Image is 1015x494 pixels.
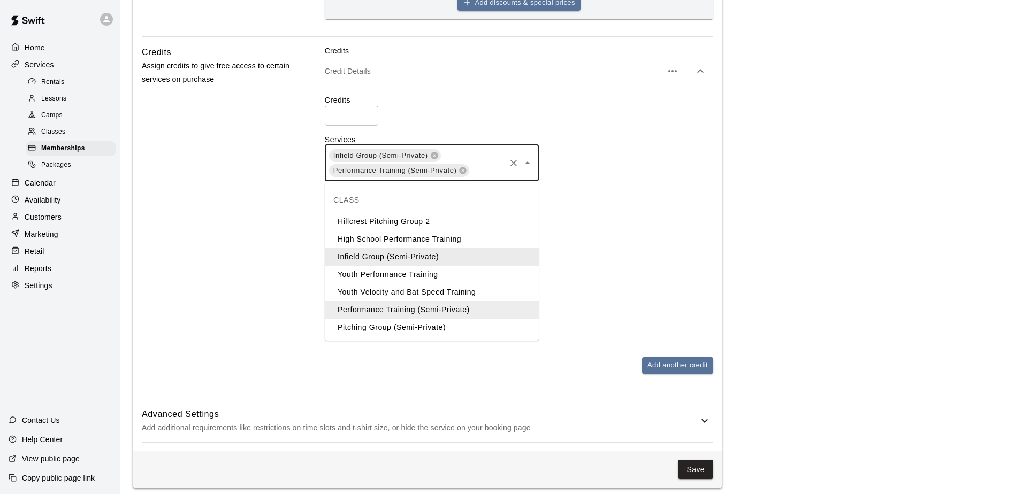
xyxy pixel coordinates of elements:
[22,453,80,464] p: View public page
[9,192,112,208] a: Availability
[329,150,432,161] span: Infield Group (Semi-Private)
[325,56,713,86] div: Credit Details
[41,127,65,137] span: Classes
[41,110,63,121] span: Camps
[142,421,698,435] p: Add additional requirements like restrictions on time slots and t-shirt size, or hide the service...
[26,108,116,123] div: Camps
[26,74,120,90] a: Rentals
[9,209,112,225] a: Customers
[25,195,61,205] p: Availability
[26,158,116,173] div: Packages
[41,94,67,104] span: Lessons
[325,187,539,213] div: CLASS
[41,160,71,171] span: Packages
[142,45,171,59] h6: Credits
[22,415,60,426] p: Contact Us
[642,357,713,374] button: Add another credit
[25,246,44,257] p: Retail
[142,400,713,442] div: Advanced SettingsAdd additional requirements like restrictions on time slots and t-shirt size, or...
[22,473,95,483] p: Copy public page link
[26,124,120,141] a: Classes
[325,301,539,319] li: Performance Training (Semi-Private)
[325,134,713,145] label: Services
[26,157,120,174] a: Packages
[25,59,54,70] p: Services
[25,280,52,291] p: Settings
[142,407,698,421] h6: Advanced Settings
[506,156,521,171] button: Clear
[26,75,116,90] div: Rentals
[325,266,539,283] li: Youth Performance Training
[41,143,85,154] span: Memberships
[329,149,441,162] div: Infield Group (Semi-Private)
[678,460,713,480] button: Save
[26,125,116,140] div: Classes
[22,434,63,445] p: Help Center
[325,45,713,56] p: Credits
[25,229,58,240] p: Marketing
[9,260,112,276] a: Reports
[26,90,120,107] a: Lessons
[9,40,112,56] a: Home
[9,277,112,294] a: Settings
[142,59,291,86] p: Assign credits to give free access to certain services on purchase
[329,165,461,176] span: Performance Training (Semi-Private)
[9,243,112,259] a: Retail
[520,156,535,171] button: Close
[26,141,116,156] div: Memberships
[325,319,539,336] li: Pitching Group (Semi-Private)
[25,212,62,222] p: Customers
[9,175,112,191] a: Calendar
[25,42,45,53] p: Home
[325,283,539,301] li: Youth Velocity and Bat Speed Training
[9,57,112,73] a: Services
[325,248,539,266] li: Infield Group (Semi-Private)
[329,164,470,177] div: Performance Training (Semi-Private)
[26,141,120,157] a: Memberships
[325,66,662,76] p: Credit Details
[325,213,539,230] li: Hillcrest Pitching Group 2
[26,107,120,124] a: Camps
[325,230,539,248] li: High School Performance Training
[9,226,112,242] a: Marketing
[325,95,713,105] label: Credits
[26,91,116,106] div: Lessons
[41,77,65,88] span: Rentals
[25,263,51,274] p: Reports
[25,177,56,188] p: Calendar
